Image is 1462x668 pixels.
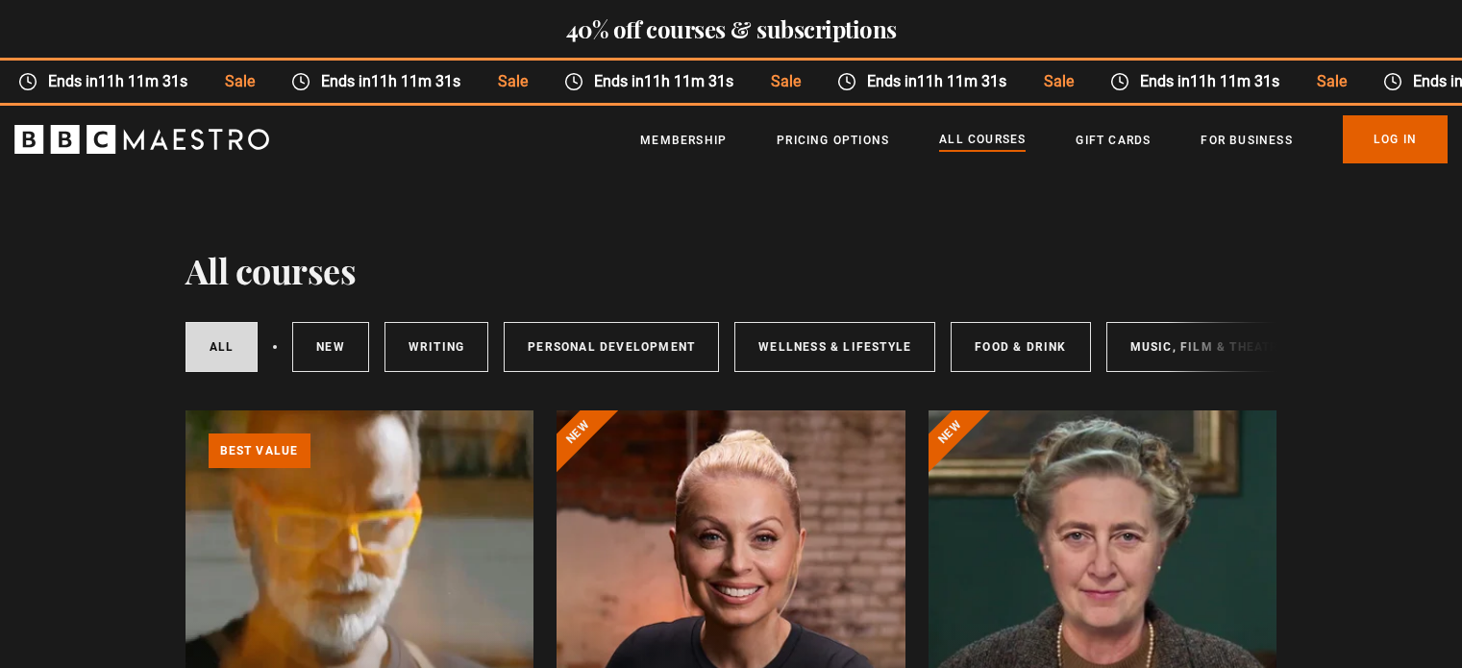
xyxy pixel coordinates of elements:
span: Sale [1025,70,1091,93]
span: Ends in [583,70,752,93]
a: Wellness & Lifestyle [734,322,935,372]
a: Pricing Options [777,131,889,150]
span: Sale [479,70,545,93]
time: 11h 11m 31s [371,72,460,90]
a: Log In [1343,115,1448,163]
nav: Primary [640,115,1448,163]
span: Ends in [37,70,206,93]
a: Gift Cards [1076,131,1151,150]
a: New [292,322,369,372]
span: Ends in [856,70,1025,93]
span: Sale [206,70,272,93]
span: Ends in [1129,70,1298,93]
a: Writing [384,322,488,372]
time: 11h 11m 31s [98,72,187,90]
a: All Courses [939,130,1026,151]
a: For business [1201,131,1292,150]
span: Ends in [310,70,479,93]
time: 11h 11m 31s [1190,72,1279,90]
span: Sale [752,70,818,93]
span: Sale [1298,70,1364,93]
a: All [186,322,259,372]
time: 11h 11m 31s [917,72,1006,90]
h1: All courses [186,250,357,290]
a: Personal Development [504,322,719,372]
a: Music, Film & Theatre [1106,322,1311,372]
a: Membership [640,131,727,150]
p: Best value [209,433,310,468]
svg: BBC Maestro [14,125,269,154]
time: 11h 11m 31s [644,72,733,90]
a: Food & Drink [951,322,1090,372]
